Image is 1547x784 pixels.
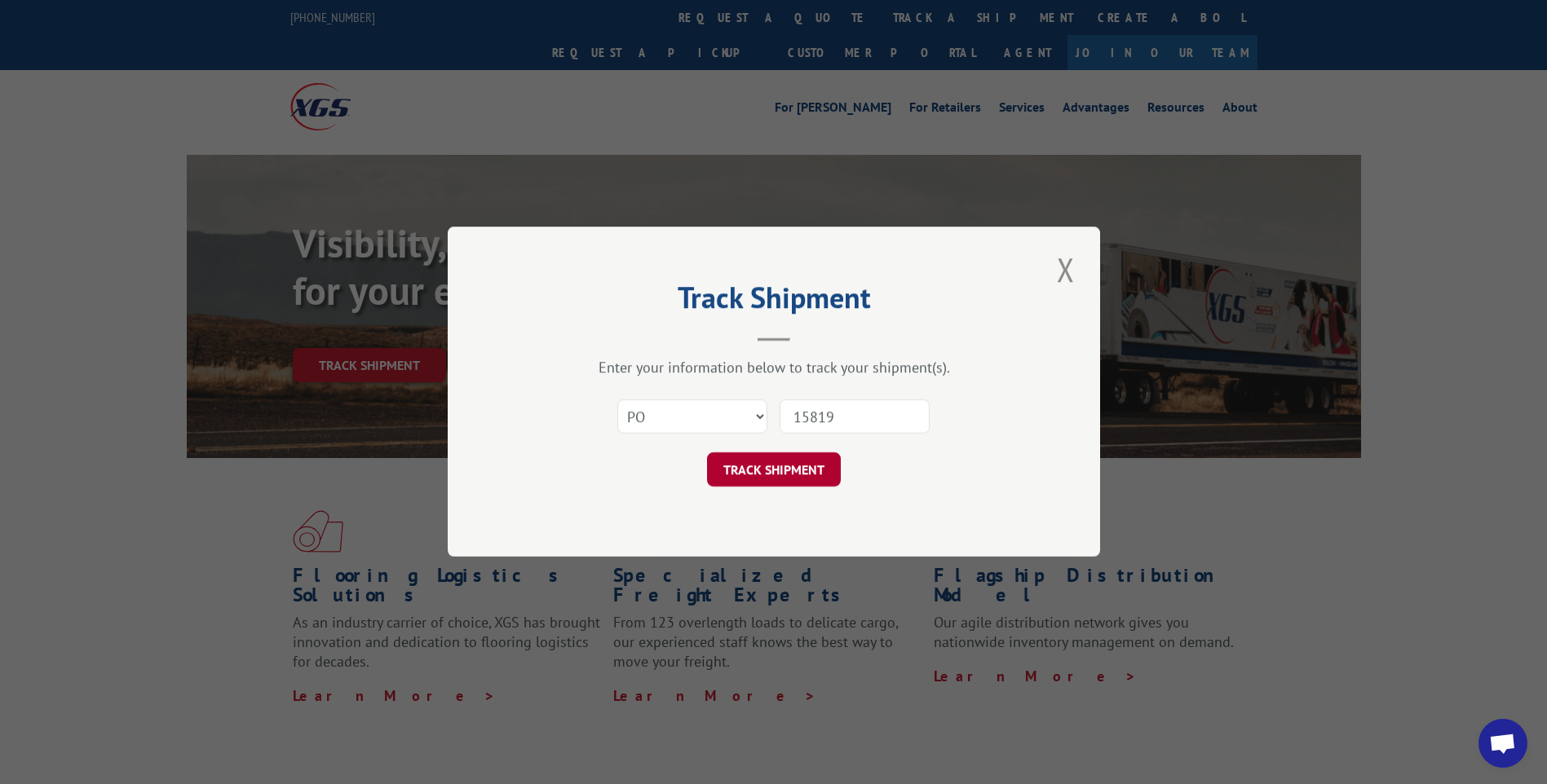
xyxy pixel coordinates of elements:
button: Close modal [1052,247,1080,292]
button: TRACK SHIPMENT [707,453,841,487]
div: Enter your information below to track your shipment(s). [529,359,1019,377]
input: Number(s) [780,400,930,434]
a: Open chat [1478,719,1527,768]
h2: Track Shipment [529,286,1019,317]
